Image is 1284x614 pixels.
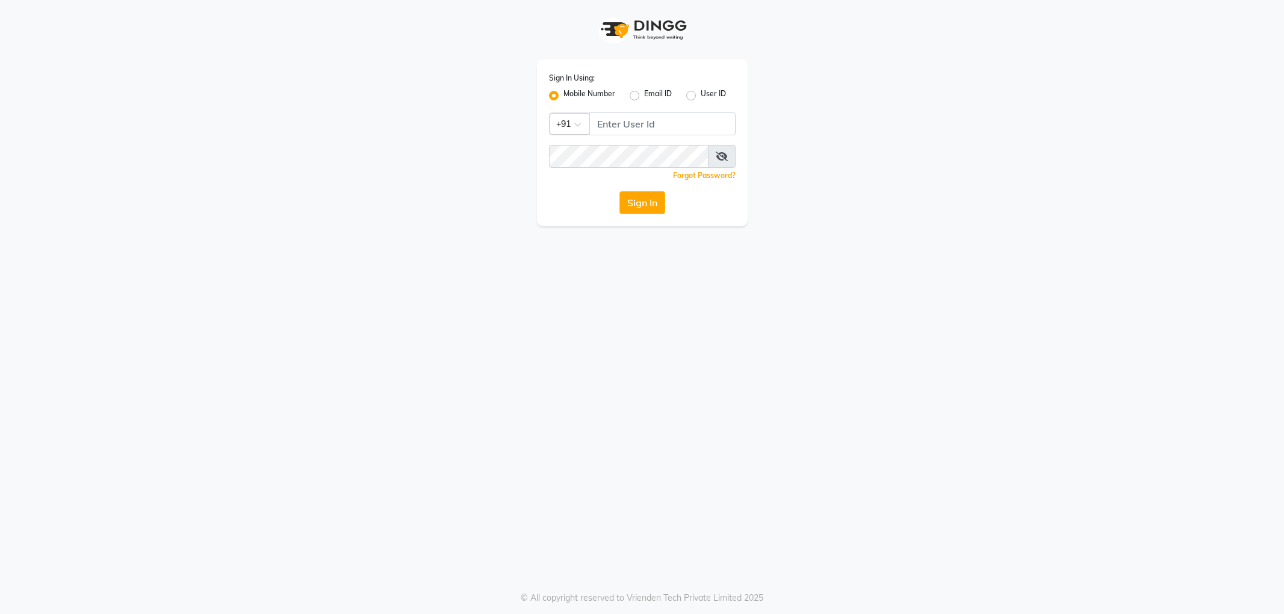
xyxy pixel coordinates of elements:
label: Sign In Using: [549,73,595,84]
a: Forgot Password? [673,171,736,180]
input: Username [589,112,736,135]
button: Sign In [619,191,665,214]
label: Email ID [644,88,672,103]
input: Username [549,145,709,168]
img: logo1.svg [594,12,690,48]
label: Mobile Number [563,88,615,103]
label: User ID [701,88,726,103]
